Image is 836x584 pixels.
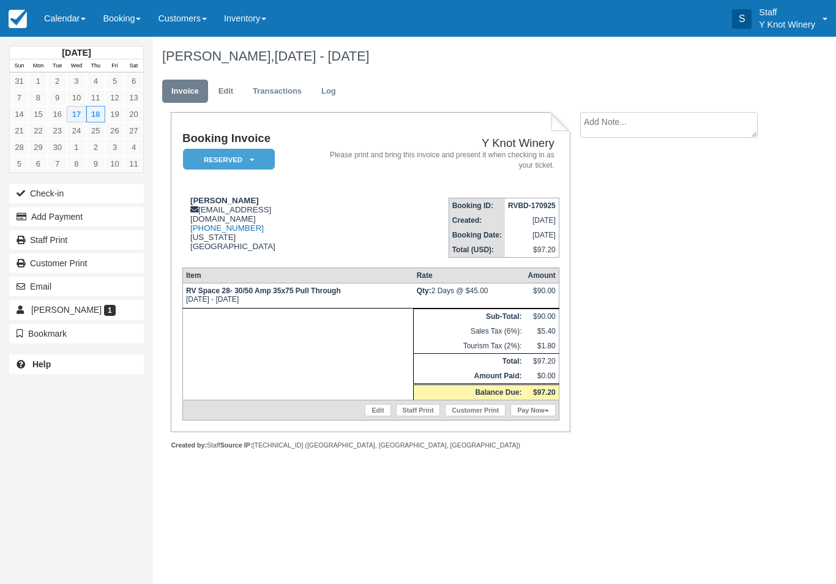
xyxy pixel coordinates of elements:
[124,59,143,73] th: Sat
[124,73,143,89] a: 6
[330,150,554,171] address: Please print and bring this invoice and present it when checking in as your ticket.
[10,155,29,172] a: 5
[396,404,441,416] a: Staff Print
[414,309,525,324] th: Sub-Total:
[732,9,752,29] div: S
[414,369,525,384] th: Amount Paid:
[10,139,29,155] a: 28
[86,122,105,139] a: 25
[124,106,143,122] a: 20
[9,184,144,203] button: Check-in
[48,59,67,73] th: Tue
[449,228,505,242] th: Booking Date:
[67,106,86,122] a: 17
[182,283,413,309] td: [DATE] - [DATE]
[449,242,505,258] th: Total (USD):
[524,354,559,369] td: $97.20
[759,18,815,31] p: Y Knot Winery
[10,59,29,73] th: Sun
[48,73,67,89] a: 2
[105,155,124,172] a: 10
[449,213,505,228] th: Created:
[510,404,555,416] a: Pay Now
[105,89,124,106] a: 12
[209,80,242,103] a: Edit
[414,354,525,369] th: Total:
[9,230,144,250] a: Staff Print
[29,139,48,155] a: 29
[67,89,86,106] a: 10
[62,48,91,58] strong: [DATE]
[29,122,48,139] a: 22
[449,198,505,214] th: Booking ID:
[105,122,124,139] a: 26
[105,139,124,155] a: 3
[505,242,559,258] td: $97.20
[124,155,143,172] a: 11
[48,106,67,122] a: 16
[414,339,525,354] td: Tourism Tax (2%):
[29,73,48,89] a: 1
[274,48,369,64] span: [DATE] - [DATE]
[9,300,144,320] a: [PERSON_NAME] 1
[445,404,506,416] a: Customer Print
[505,228,559,242] td: [DATE]
[86,89,105,106] a: 11
[9,10,27,28] img: checkfront-main-nav-mini-logo.png
[171,441,207,449] strong: Created by:
[48,155,67,172] a: 7
[182,268,413,283] th: Item
[9,207,144,226] button: Add Payment
[29,89,48,106] a: 8
[10,106,29,122] a: 14
[171,441,570,450] div: Staff [TECHNICAL_ID] ([GEOGRAPHIC_DATA], [GEOGRAPHIC_DATA], [GEOGRAPHIC_DATA])
[105,73,124,89] a: 5
[104,305,116,316] span: 1
[414,283,525,309] td: 2 Days @ $45.00
[31,305,102,315] span: [PERSON_NAME]
[48,122,67,139] a: 23
[67,122,86,139] a: 24
[190,223,264,233] a: [PHONE_NUMBER]
[29,106,48,122] a: 15
[330,137,554,150] h2: Y Knot Winery
[365,404,390,416] a: Edit
[10,89,29,106] a: 7
[524,369,559,384] td: $0.00
[32,359,51,369] b: Help
[162,49,771,64] h1: [PERSON_NAME],
[190,196,259,205] strong: [PERSON_NAME]
[105,59,124,73] th: Fri
[86,106,105,122] a: 18
[67,59,86,73] th: Wed
[414,324,525,339] td: Sales Tax (6%):
[244,80,311,103] a: Transactions
[29,59,48,73] th: Mon
[86,155,105,172] a: 9
[220,441,253,449] strong: Source IP:
[508,201,556,210] strong: RVBD-170925
[105,106,124,122] a: 19
[417,286,431,295] strong: Qty
[183,149,275,170] em: Reserved
[10,122,29,139] a: 21
[312,80,345,103] a: Log
[9,354,144,374] a: Help
[414,384,525,400] th: Balance Due:
[524,268,559,283] th: Amount
[67,139,86,155] a: 1
[182,132,325,145] h1: Booking Invoice
[524,339,559,354] td: $1.80
[86,139,105,155] a: 2
[524,324,559,339] td: $5.40
[86,73,105,89] a: 4
[67,155,86,172] a: 8
[124,122,143,139] a: 27
[48,89,67,106] a: 9
[528,286,555,305] div: $90.00
[124,139,143,155] a: 4
[759,6,815,18] p: Staff
[9,324,144,343] button: Bookmark
[29,155,48,172] a: 6
[124,89,143,106] a: 13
